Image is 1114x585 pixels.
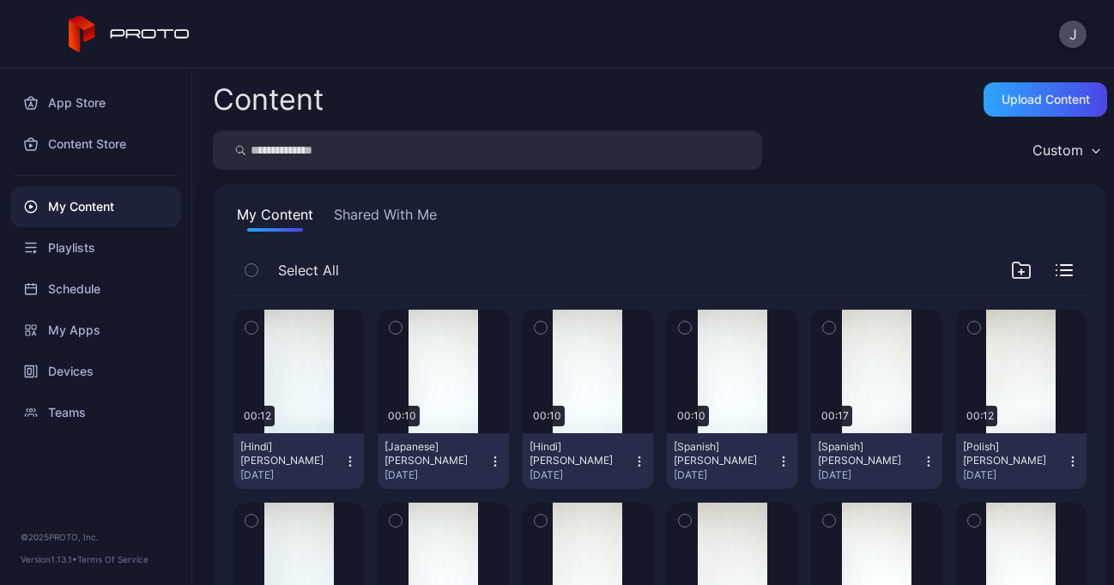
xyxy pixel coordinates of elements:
div: [Spanish] Gisela Thomas [674,440,768,467]
div: [Hindi] Ashna Shah [240,440,335,467]
button: [Japanese] [PERSON_NAME][DATE] [378,433,508,489]
span: Select All [278,260,339,280]
div: [Hindi] Gisela Thomas [530,440,624,467]
button: [Polish] [PERSON_NAME][DATE] [956,433,1087,489]
a: Schedule [10,268,181,310]
div: [DATE] [530,468,633,482]
a: Devices [10,351,181,392]
a: My Content [10,186,181,227]
div: Upload Content [1002,93,1090,106]
button: Upload Content [984,82,1107,117]
div: [DATE] [818,468,921,482]
div: [Spanish] Natalie Marston [818,440,912,467]
button: Shared With Me [330,204,440,232]
button: [Hindi] [PERSON_NAME][DATE] [523,433,653,489]
a: Terms Of Service [77,554,148,564]
button: [Spanish] [PERSON_NAME][DATE] [667,433,797,489]
button: My Content [233,204,317,232]
a: Teams [10,392,181,433]
div: Custom [1032,142,1083,159]
button: J [1059,21,1087,48]
div: [Polish] Alex Pierce [963,440,1057,467]
button: Custom [1024,130,1107,170]
div: Content [213,85,324,114]
a: App Store [10,82,181,124]
button: [Hindi] [PERSON_NAME][DATE] [233,433,364,489]
div: [DATE] [240,468,343,482]
a: My Apps [10,310,181,351]
div: [Japanese] Gisela Thomas [384,440,479,467]
a: Playlists [10,227,181,268]
div: [DATE] [963,468,1066,482]
a: Content Store [10,124,181,165]
div: [DATE] [384,468,487,482]
button: [Spanish] [PERSON_NAME][DATE] [811,433,941,489]
div: © 2025 PROTO, Inc. [21,530,171,544]
span: Version 1.13.1 • [21,554,77,564]
div: [DATE] [674,468,777,482]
